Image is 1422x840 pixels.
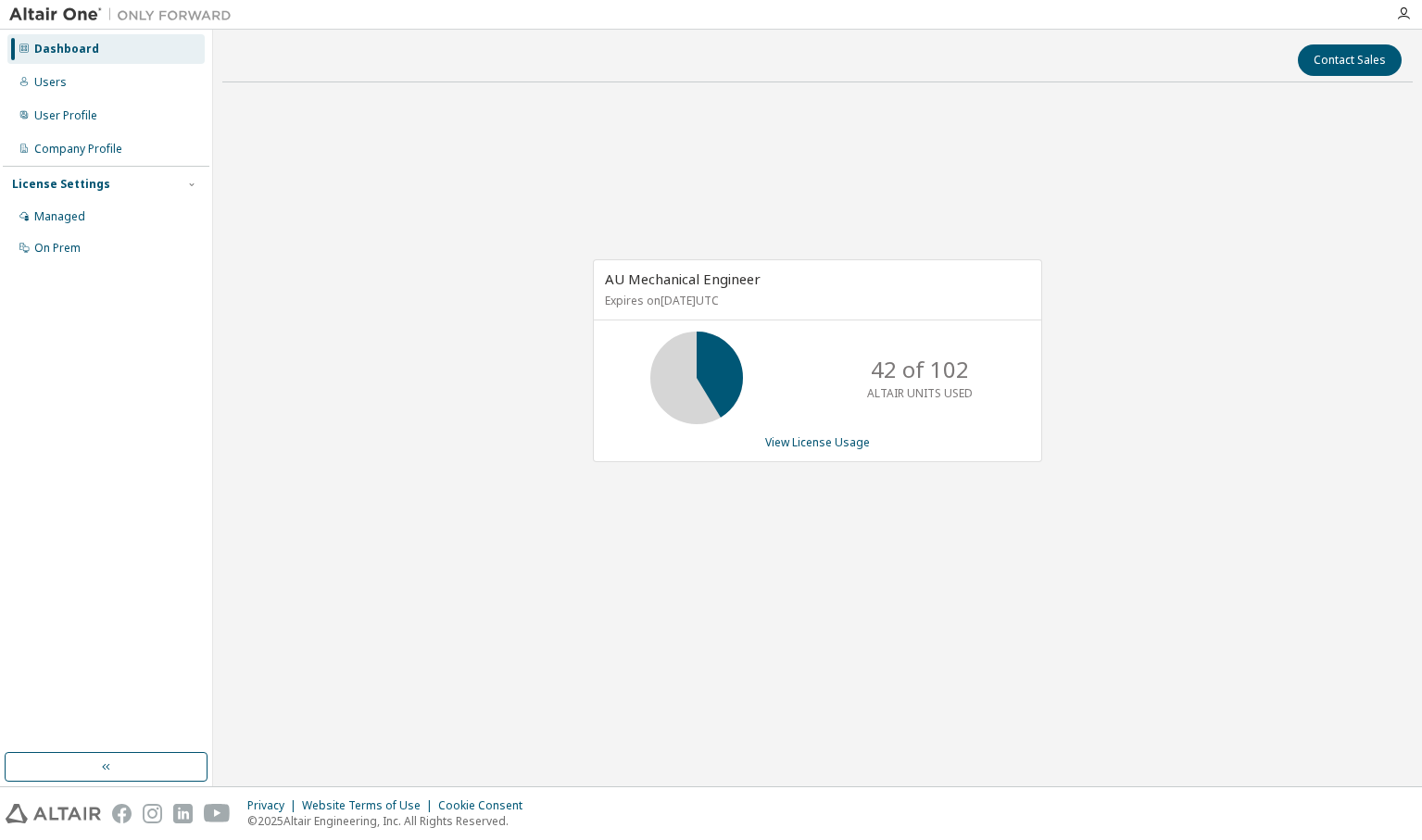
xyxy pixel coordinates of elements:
[1298,44,1402,76] button: Contact Sales
[34,209,85,224] div: Managed
[9,6,241,24] img: Altair One
[605,293,1026,308] p: Expires on [DATE] UTC
[438,798,534,813] div: Cookie Consent
[765,434,870,450] a: View License Usage
[34,75,67,90] div: Users
[34,42,99,56] div: Dashboard
[247,813,534,829] p: © 2025 Altair Engineering, Inc. All Rights Reserved.
[143,804,162,823] img: instagram.svg
[34,142,122,157] div: Company Profile
[871,354,969,385] p: 42 of 102
[34,241,81,256] div: On Prem
[867,385,973,401] p: ALTAIR UNITS USED
[173,804,193,823] img: linkedin.svg
[34,108,97,123] div: User Profile
[6,804,101,823] img: altair_logo.svg
[605,270,761,288] span: AU Mechanical Engineer
[12,177,110,192] div: License Settings
[204,804,231,823] img: youtube.svg
[112,804,132,823] img: facebook.svg
[302,798,438,813] div: Website Terms of Use
[247,798,302,813] div: Privacy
